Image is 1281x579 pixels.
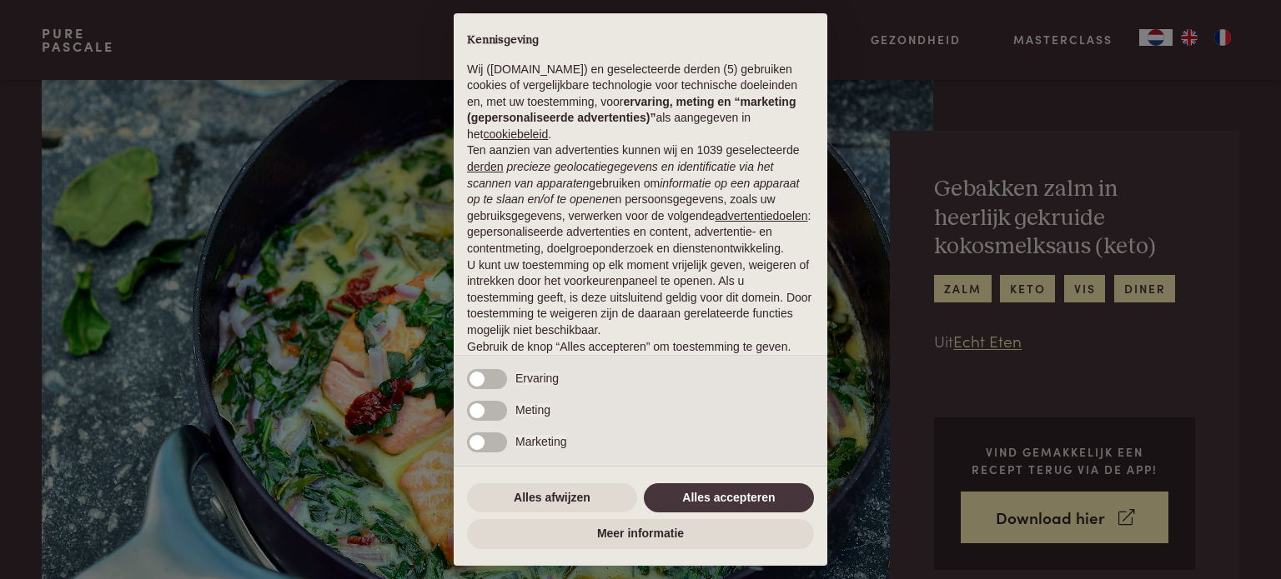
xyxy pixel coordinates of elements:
p: Ten aanzien van advertenties kunnen wij en 1039 geselecteerde gebruiken om en persoonsgegevens, z... [467,142,814,257]
p: Wij ([DOMAIN_NAME]) en geselecteerde derden (5) gebruiken cookies of vergelijkbare technologie vo... [467,62,814,143]
span: Marketing [515,435,566,448]
button: advertentiedoelen [715,208,807,225]
button: Alles afwijzen [467,483,637,513]
span: Meting [515,403,550,417]
p: U kunt uw toestemming op elk moment vrijelijk geven, weigeren of intrekken door het voorkeurenpan... [467,257,814,339]
span: Ervaring [515,372,559,385]
em: precieze geolocatiegegevens en identificatie via het scannen van apparaten [467,160,773,190]
button: Meer informatie [467,519,814,549]
h2: Kennisgeving [467,33,814,48]
em: informatie op een apparaat op te slaan en/of te openen [467,177,800,207]
strong: ervaring, meting en “marketing (gepersonaliseerde advertenties)” [467,95,796,125]
button: Alles accepteren [644,483,814,513]
a: cookiebeleid [483,127,548,141]
button: derden [467,159,504,176]
p: Gebruik de knop “Alles accepteren” om toestemming te geven. Gebruik de knop “Alles afwijzen” om d... [467,339,814,388]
